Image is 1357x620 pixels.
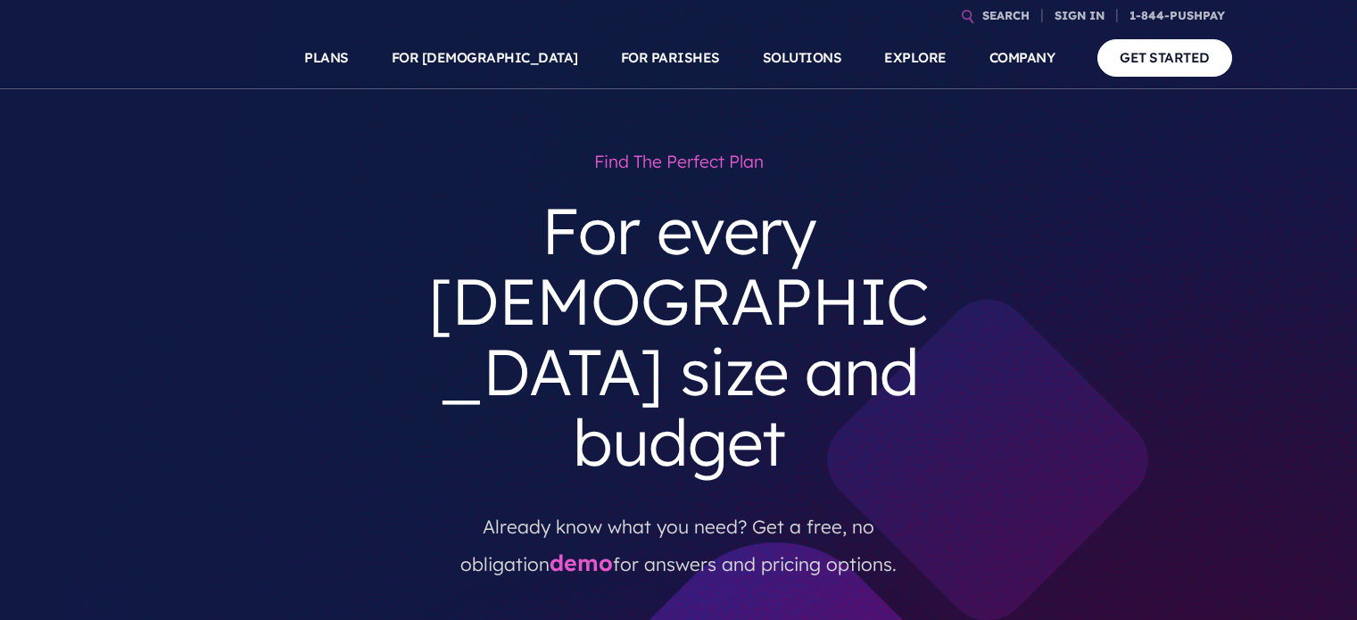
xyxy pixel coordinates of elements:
[621,27,720,89] a: FOR PARISHES
[304,27,349,89] a: PLANS
[989,27,1055,89] a: COMPANY
[410,143,948,181] h1: Find the perfect plan
[763,27,842,89] a: SOLUTIONS
[884,27,947,89] a: EXPLORE
[1097,39,1232,76] a: GET STARTED
[550,549,613,576] a: demo
[423,492,935,583] p: Already know what you need? Get a free, no obligation for answers and pricing options.
[410,181,948,492] h3: For every [DEMOGRAPHIC_DATA] size and budget
[392,27,578,89] a: FOR [DEMOGRAPHIC_DATA]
